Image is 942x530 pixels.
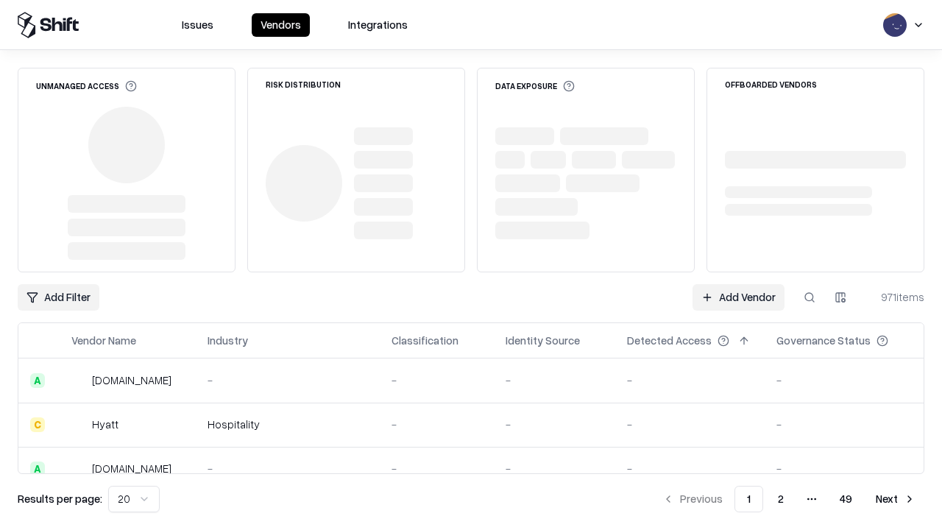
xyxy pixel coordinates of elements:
div: [DOMAIN_NAME] [92,372,171,388]
img: intrado.com [71,373,86,388]
a: Add Vendor [693,284,785,311]
div: Hospitality [208,417,368,432]
div: Detected Access [627,333,712,348]
img: Hyatt [71,417,86,432]
div: - [776,372,912,388]
div: 971 items [865,289,924,305]
div: C [30,417,45,432]
button: 2 [766,486,796,512]
nav: pagination [654,486,924,512]
div: Governance Status [776,333,871,348]
img: primesec.co.il [71,462,86,476]
div: Risk Distribution [266,80,341,88]
p: Results per page: [18,491,102,506]
div: A [30,462,45,476]
div: - [208,461,368,476]
div: - [776,461,912,476]
div: - [392,417,482,432]
div: - [392,372,482,388]
div: Offboarded Vendors [725,80,817,88]
div: - [627,461,753,476]
div: - [208,372,368,388]
button: Integrations [339,13,417,37]
button: Next [867,486,924,512]
div: - [506,461,603,476]
div: Classification [392,333,458,348]
button: Vendors [252,13,310,37]
button: 1 [734,486,763,512]
div: A [30,373,45,388]
button: 49 [828,486,864,512]
div: [DOMAIN_NAME] [92,461,171,476]
button: Add Filter [18,284,99,311]
div: - [627,372,753,388]
div: - [776,417,912,432]
button: Issues [173,13,222,37]
div: Identity Source [506,333,580,348]
div: Vendor Name [71,333,136,348]
div: Hyatt [92,417,118,432]
div: Data Exposure [495,80,575,92]
div: - [506,417,603,432]
div: - [392,461,482,476]
div: Industry [208,333,248,348]
div: Unmanaged Access [36,80,137,92]
div: - [627,417,753,432]
div: - [506,372,603,388]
